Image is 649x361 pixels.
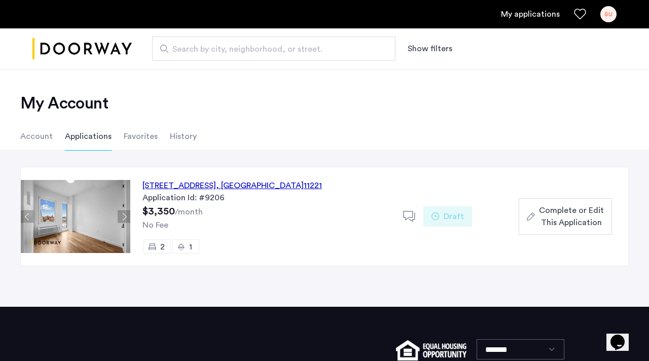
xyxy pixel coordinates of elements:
img: equal-housing.png [396,340,466,360]
span: No Fee [142,221,168,229]
span: Complete or Edit This Application [539,204,604,229]
span: Draft [444,210,464,223]
button: Previous apartment [21,210,33,223]
input: Apartment Search [152,37,395,61]
button: Show or hide filters [408,43,452,55]
a: Cazamio logo [32,30,132,68]
iframe: chat widget [606,320,639,351]
select: Language select [477,339,564,359]
button: Next apartment [118,210,130,223]
span: Search by city, neighborhood, or street. [172,43,367,55]
button: button [519,198,612,235]
li: Favorites [124,122,158,151]
a: My application [501,8,560,20]
a: Favorites [574,8,586,20]
span: $3,350 [142,206,175,216]
li: Applications [65,122,112,151]
li: Account [20,122,53,151]
h2: My Account [20,93,629,114]
span: 2 [160,243,165,251]
li: History [170,122,197,151]
span: , [GEOGRAPHIC_DATA] [216,182,304,190]
div: [STREET_ADDRESS] 11221 [142,179,322,192]
div: SU [600,6,617,22]
sub: /month [175,208,203,216]
span: 1 [189,243,192,251]
img: Apartment photo [21,180,130,253]
div: Application Id: #9206 [142,192,391,204]
img: logo [32,30,132,68]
